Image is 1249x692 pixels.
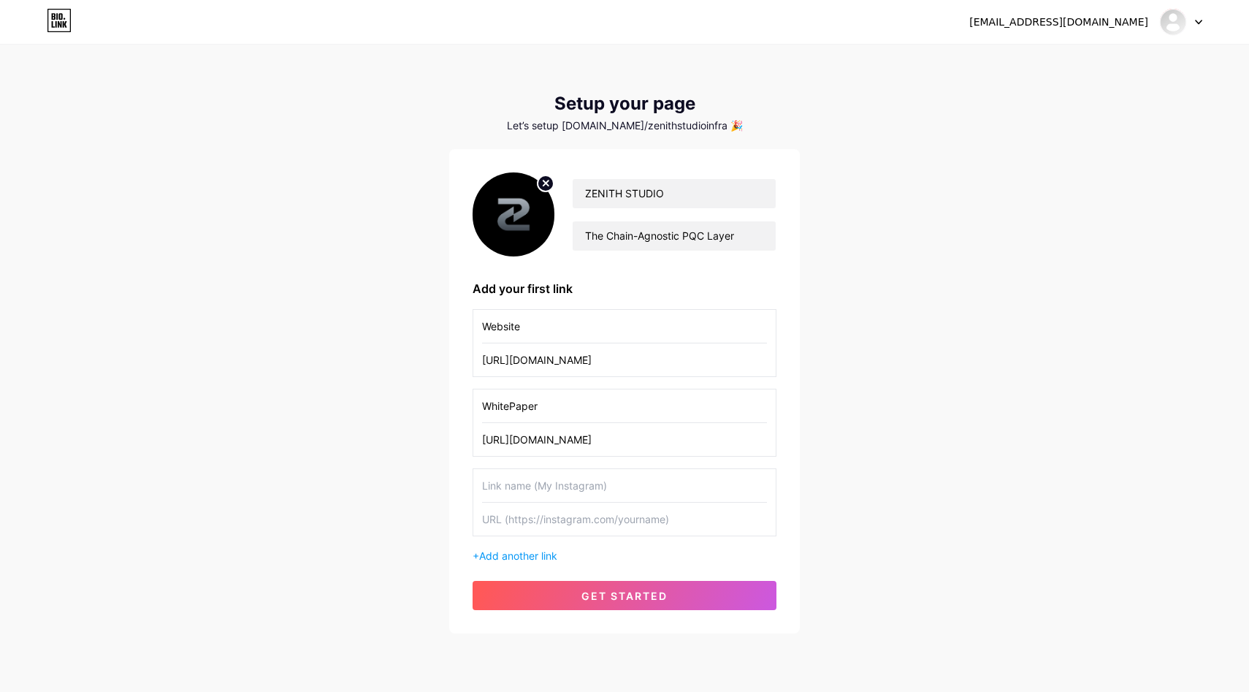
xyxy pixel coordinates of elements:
div: + [473,548,776,563]
div: Let’s setup [DOMAIN_NAME]/zenithstudioinfra 🎉 [449,120,800,132]
input: URL (https://instagram.com/yourname) [482,343,767,376]
div: [EMAIL_ADDRESS][DOMAIN_NAME] [969,15,1148,30]
button: get started [473,581,776,610]
input: URL (https://instagram.com/yourname) [482,423,767,456]
input: Your name [573,179,776,208]
input: URL (https://instagram.com/yourname) [482,503,767,536]
input: bio [573,221,776,251]
img: profile pic [473,172,554,256]
img: zenithstudioinfra [1159,8,1187,36]
input: Link name (My Instagram) [482,469,767,502]
div: Setup your page [449,94,800,114]
input: Link name (My Instagram) [482,389,767,422]
div: Add your first link [473,280,776,297]
span: Add another link [479,550,557,562]
input: Link name (My Instagram) [482,310,767,343]
span: get started [581,590,668,602]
